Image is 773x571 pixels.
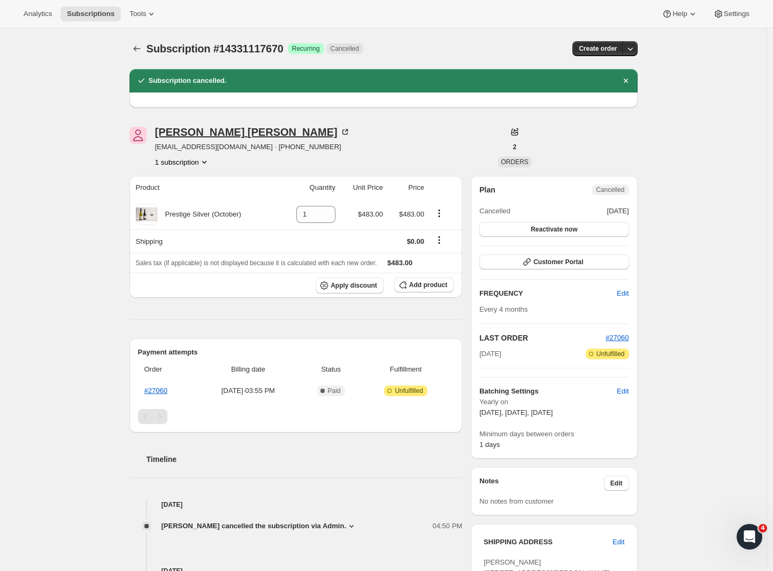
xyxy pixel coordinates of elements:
a: #27060 [144,387,167,395]
span: Help [672,10,687,18]
span: [DATE] · 03:55 PM [198,385,297,396]
span: Analytics [24,10,52,18]
span: Edit [617,288,629,299]
span: Settings [724,10,749,18]
th: Order [138,358,196,381]
span: [DATE], [DATE], [DATE] [479,408,553,416]
span: Minimum days between orders [479,429,629,439]
button: Customer Portal [479,254,629,269]
span: [DATE] [479,349,501,359]
button: Add product [394,277,454,292]
button: 2 [507,140,523,155]
span: Create order [579,44,617,53]
span: Subscriptions [67,10,114,18]
button: Apply discount [316,277,384,294]
button: Edit [604,476,629,491]
button: Edit [606,534,631,551]
span: Tools [129,10,146,18]
span: Cancelled [331,44,359,53]
span: Status [304,364,357,375]
h2: Subscription cancelled. [149,75,227,86]
h2: LAST ORDER [479,333,606,343]
button: #27060 [606,333,629,343]
button: Product actions [431,207,448,219]
button: Reactivate now [479,222,629,237]
div: Prestige Silver (October) [157,209,241,220]
a: #27060 [606,334,629,342]
span: Cancelled [479,206,510,217]
h3: SHIPPING ADDRESS [484,537,613,547]
button: Tools [123,6,163,21]
span: 4 [759,524,767,533]
button: Create order [572,41,623,56]
span: $483.00 [399,210,424,218]
h2: Payment attempts [138,347,454,358]
span: Edit [613,537,624,547]
span: Cancelled [596,186,624,194]
th: Price [386,176,427,199]
h2: FREQUENCY [479,288,617,299]
iframe: Intercom live chat [737,524,762,550]
button: Edit [610,285,635,302]
span: 1 days [479,441,500,449]
span: [EMAIL_ADDRESS][DOMAIN_NAME] · [PHONE_NUMBER] [155,142,350,152]
h4: [DATE] [129,499,463,510]
span: ORDERS [501,158,529,166]
span: [PERSON_NAME] cancelled the subscription via Admin. [162,521,347,531]
span: Unfulfilled [395,387,423,395]
span: Ella RUSSELL [129,127,147,144]
span: Edit [610,479,623,488]
span: Recurring [292,44,320,53]
button: Shipping actions [431,234,448,246]
span: Fulfillment [364,364,447,375]
button: Settings [707,6,756,21]
span: Yearly on [479,397,629,407]
button: Help [655,6,704,21]
span: Apply discount [331,281,377,290]
span: 2 [513,143,517,151]
span: $483.00 [387,259,412,267]
span: Every 4 months [479,305,527,313]
button: Subscriptions [129,41,144,56]
span: Billing date [198,364,297,375]
span: [DATE] [607,206,629,217]
th: Shipping [129,229,280,253]
button: Edit [610,383,635,400]
button: Subscriptions [60,6,121,21]
span: Edit [617,386,629,397]
button: Dismiss notification [618,73,633,88]
h2: Plan [479,184,495,195]
span: Customer Portal [533,258,583,266]
span: 04:50 PM [433,521,463,531]
th: Quantity [279,176,339,199]
span: Unfulfilled [596,350,625,358]
h3: Notes [479,476,604,491]
button: Product actions [155,157,210,167]
button: Analytics [17,6,58,21]
h2: Timeline [147,454,463,465]
span: Paid [328,387,341,395]
h6: Batching Settings [479,386,617,397]
span: No notes from customer [479,497,554,505]
span: Add product [409,281,447,289]
button: [PERSON_NAME] cancelled the subscription via Admin. [162,521,357,531]
span: Sales tax (if applicable) is not displayed because it is calculated with each new order. [136,259,377,267]
span: Reactivate now [531,225,577,234]
span: $0.00 [407,237,424,245]
th: Product [129,176,280,199]
span: $483.00 [358,210,383,218]
div: [PERSON_NAME] [PERSON_NAME] [155,127,350,137]
nav: Pagination [138,409,454,424]
th: Unit Price [339,176,386,199]
span: Subscription #14331117670 [147,43,284,55]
